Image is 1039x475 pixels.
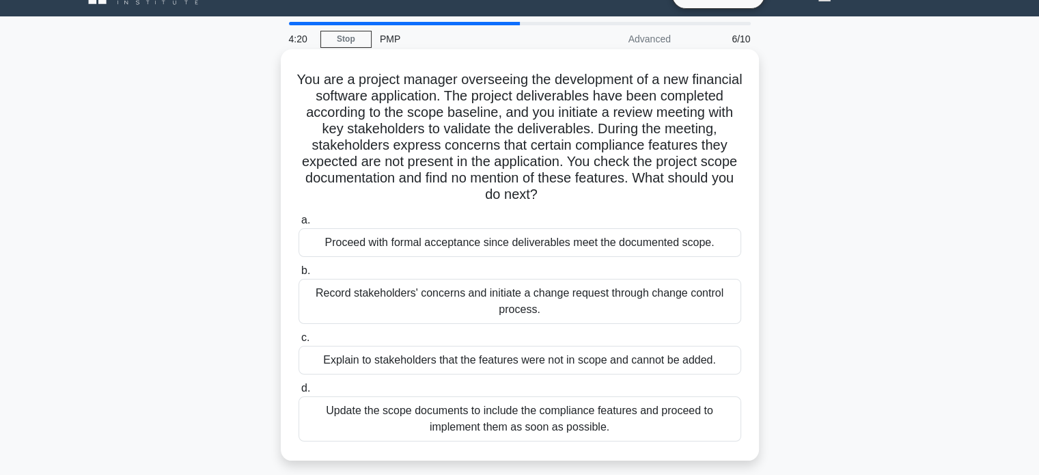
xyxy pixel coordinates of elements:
span: d. [301,382,310,394]
div: Update the scope documents to include the compliance features and proceed to implement them as so... [299,396,741,442]
div: 4:20 [281,25,320,53]
a: Stop [320,31,372,48]
span: b. [301,264,310,276]
div: Record stakeholders' concerns and initiate a change request through change control process. [299,279,741,324]
span: a. [301,214,310,226]
div: 6/10 [679,25,759,53]
div: Explain to stakeholders that the features were not in scope and cannot be added. [299,346,741,375]
div: Advanced [559,25,679,53]
span: c. [301,331,309,343]
div: PMP [372,25,559,53]
h5: You are a project manager overseeing the development of a new financial software application. The... [297,71,743,204]
div: Proceed with formal acceptance since deliverables meet the documented scope. [299,228,741,257]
